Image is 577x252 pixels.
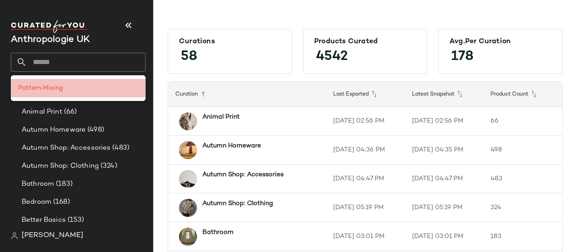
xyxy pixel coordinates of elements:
[405,136,484,165] td: [DATE] 04:35 PM
[22,179,54,189] span: Bathroom
[326,193,405,222] td: [DATE] 05:19 PM
[202,112,240,122] b: Animal Print
[172,41,206,73] span: 58
[22,125,86,135] span: Autumn Homeware
[31,89,63,99] span: Curations
[22,107,62,117] span: Animal Print
[326,136,405,165] td: [DATE] 04:36 PM
[11,20,87,33] img: cfy_white_logo.C9jOOHJF.svg
[22,230,83,241] span: [PERSON_NAME]
[110,143,129,153] span: (483)
[405,82,484,107] th: Latest Snapshot
[314,37,416,46] div: Products Curated
[179,112,197,130] img: 4133977480003_000_e5
[202,228,234,237] b: Bathroom
[405,193,484,222] td: [DATE] 05:19 PM
[483,107,562,136] td: 66
[483,222,562,251] td: 183
[22,161,99,171] span: Autumn Shop: Clothing
[405,222,484,251] td: [DATE] 03:01 PM
[22,215,66,225] span: Better Basics
[405,107,484,136] td: [DATE] 02:56 PM
[66,215,84,225] span: (153)
[168,82,326,107] th: Curation
[179,141,197,159] img: 4522631670013_050_e
[326,222,405,251] td: [DATE] 03:01 PM
[442,41,483,73] span: 178
[449,37,551,46] div: Avg.per Curation
[483,193,562,222] td: 324
[326,107,405,136] td: [DATE] 02:56 PM
[307,41,357,73] span: 4542
[202,199,273,208] b: Autumn Shop: Clothing
[405,165,484,193] td: [DATE] 04:47 PM
[483,82,562,107] th: Product Count
[483,165,562,193] td: 483
[179,199,197,217] img: 4110916210387_520_b
[179,170,197,188] img: 4317582670104_021_e
[202,141,261,151] b: Autumn Homeware
[326,82,405,107] th: Last Exported
[483,136,562,165] td: 498
[11,35,90,45] span: Current Company Name
[22,197,51,207] span: Bedroom
[326,165,405,193] td: [DATE] 04:47 PM
[99,161,117,171] span: (324)
[179,37,281,46] div: Curations
[11,232,18,239] img: svg%3e
[62,107,77,117] span: (66)
[22,143,110,153] span: Autumn Shop: Accessories
[179,228,197,246] img: 104486329_532_a
[86,125,104,135] span: (498)
[202,170,284,179] b: Autumn Shop: Accessories
[51,197,70,207] span: (168)
[54,179,73,189] span: (183)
